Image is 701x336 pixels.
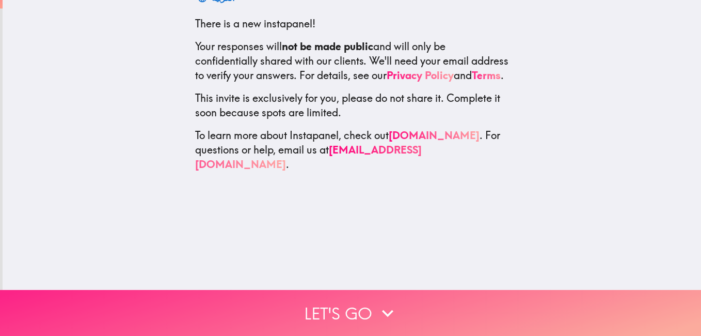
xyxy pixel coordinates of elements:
[195,39,509,83] p: Your responses will and will only be confidentially shared with our clients. We'll need your emai...
[195,17,315,30] span: There is a new instapanel!
[195,128,509,172] p: To learn more about Instapanel, check out . For questions or help, email us at .
[282,40,373,53] b: not be made public
[389,129,480,142] a: [DOMAIN_NAME]
[195,143,422,171] a: [EMAIL_ADDRESS][DOMAIN_NAME]
[195,91,509,120] p: This invite is exclusively for you, please do not share it. Complete it soon because spots are li...
[387,69,454,82] a: Privacy Policy
[472,69,501,82] a: Terms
